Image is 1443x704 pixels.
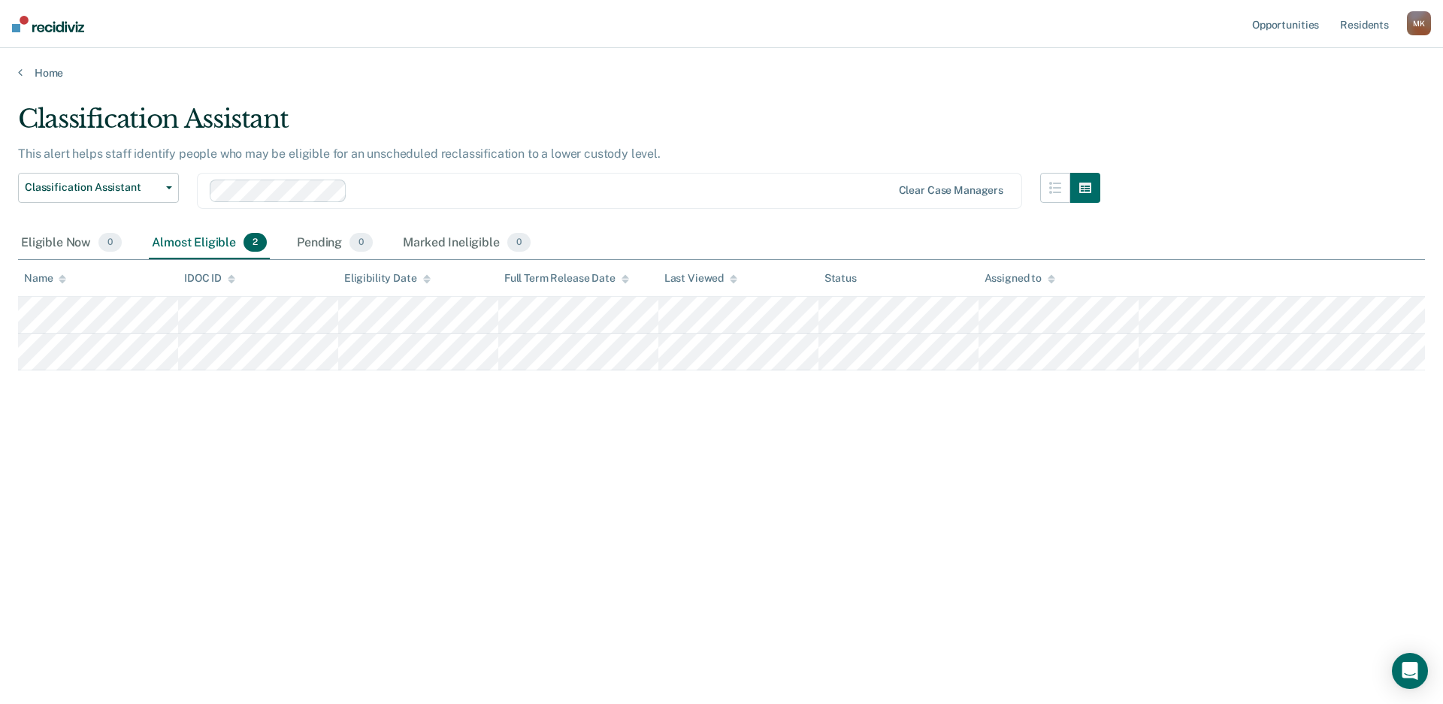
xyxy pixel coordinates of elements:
[244,233,267,252] span: 2
[1392,653,1428,689] div: Open Intercom Messenger
[664,272,737,285] div: Last Viewed
[294,227,376,260] div: Pending0
[24,272,66,285] div: Name
[18,104,1100,147] div: Classification Assistant
[25,181,160,194] span: Classification Assistant
[18,173,179,203] button: Classification Assistant
[18,66,1425,80] a: Home
[349,233,373,252] span: 0
[18,147,661,161] p: This alert helps staff identify people who may be eligible for an unscheduled reclassification to...
[18,227,125,260] div: Eligible Now0
[985,272,1055,285] div: Assigned to
[344,272,431,285] div: Eligibility Date
[12,16,84,32] img: Recidiviz
[507,233,531,252] span: 0
[824,272,857,285] div: Status
[400,227,534,260] div: Marked Ineligible0
[98,233,122,252] span: 0
[504,272,629,285] div: Full Term Release Date
[149,227,270,260] div: Almost Eligible2
[899,184,1003,197] div: Clear case managers
[184,272,235,285] div: IDOC ID
[1407,11,1431,35] button: MK
[1407,11,1431,35] div: M K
